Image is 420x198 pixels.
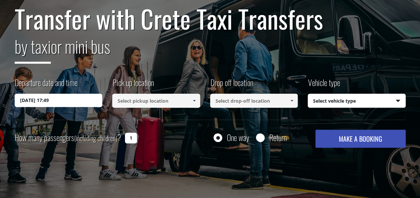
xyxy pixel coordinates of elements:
[15,34,51,64] span: by taxi
[15,130,121,146] label: How many passengers ?
[74,133,117,143] small: (including children)
[210,77,253,94] label: Drop off location
[112,77,154,94] label: Pick up location
[308,77,340,94] label: Vehicle type
[286,94,297,108] a: Show All Items
[308,94,405,108] span: Select vehicle type
[112,94,200,108] input: Select pickup location
[210,94,298,108] input: Select drop-off location
[15,77,78,94] label: Departure date and time
[188,94,199,108] a: Show All Items
[227,133,249,142] label: One way
[15,33,406,69] h2: or mini bus
[315,130,405,148] button: MAKE A BOOKING
[15,5,406,33] h1: Transfer with Crete Taxi Transfers
[269,133,287,142] label: Return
